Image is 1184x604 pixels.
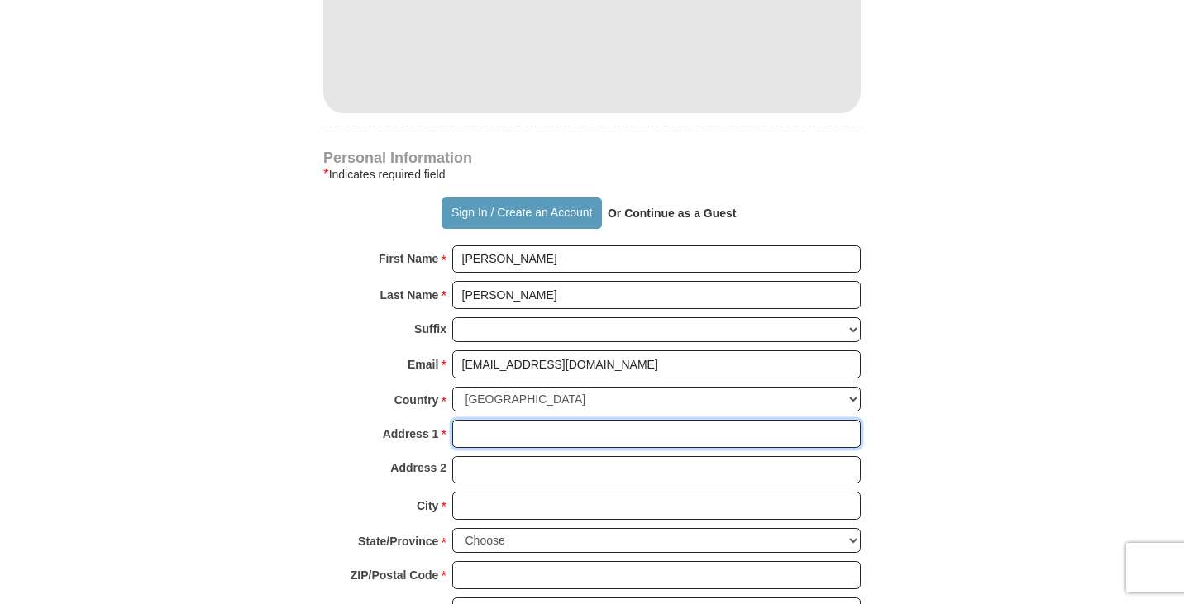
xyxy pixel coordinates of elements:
strong: ZIP/Postal Code [351,564,439,587]
strong: Address 2 [390,456,446,479]
strong: Country [394,388,439,411]
button: Sign In / Create an Account [442,197,601,229]
strong: Suffix [414,317,446,340]
strong: First Name [379,247,438,270]
strong: Last Name [380,283,439,307]
strong: Address 1 [383,422,439,445]
h4: Personal Information [323,151,861,164]
strong: Or Continue as a Guest [608,207,737,220]
strong: City [417,494,438,517]
div: Indicates required field [323,164,861,184]
strong: State/Province [358,530,438,553]
strong: Email [408,353,438,376]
